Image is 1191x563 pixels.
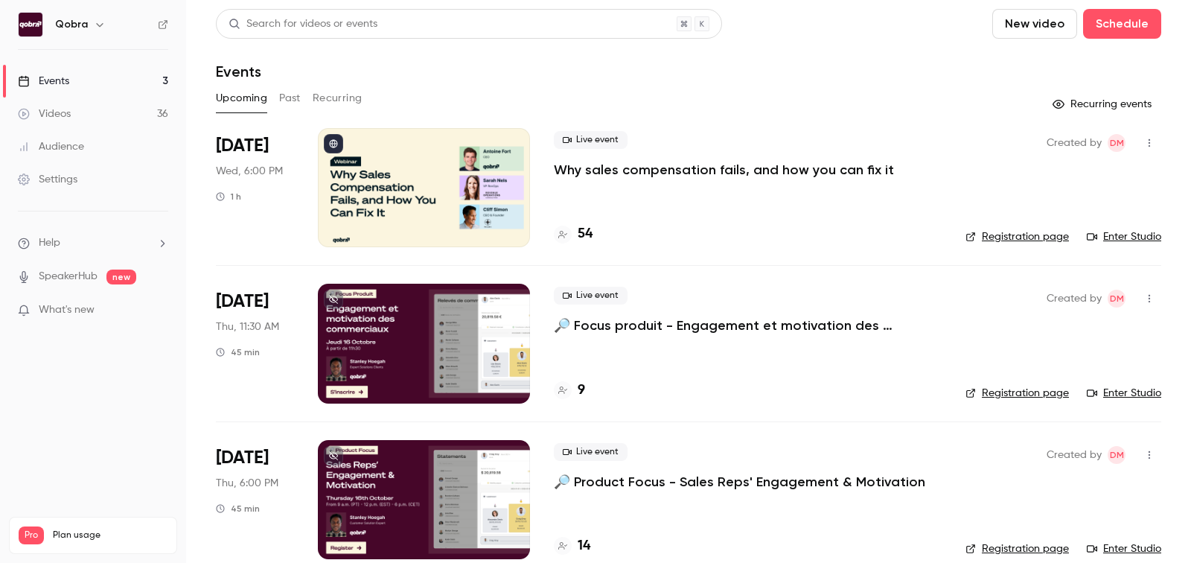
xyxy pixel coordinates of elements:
[216,63,261,80] h1: Events
[39,302,95,318] span: What's new
[216,346,260,358] div: 45 min
[965,386,1069,401] a: Registration page
[106,270,136,284] span: new
[1087,229,1161,244] a: Enter Studio
[1087,541,1161,556] a: Enter Studio
[18,172,77,187] div: Settings
[1047,290,1102,308] span: Created by
[216,284,294,403] div: Oct 16 Thu, 11:30 AM (Europe/Paris)
[554,536,590,556] a: 14
[1110,290,1124,308] span: DM
[554,317,942,334] a: 🔎 Focus produit - Engagement et motivation des commerciaux
[578,224,593,244] h4: 54
[578,536,590,556] h4: 14
[18,106,71,121] div: Videos
[554,131,628,149] span: Live event
[313,86,363,110] button: Recurring
[1087,386,1161,401] a: Enter Studio
[39,269,98,284] a: SpeakerHub
[1046,92,1161,116] button: Recurring events
[216,446,269,470] span: [DATE]
[1108,446,1125,464] span: Dylan Manceau
[554,224,593,244] a: 54
[39,235,60,251] span: Help
[554,443,628,461] span: Live event
[216,86,267,110] button: Upcoming
[1110,134,1124,152] span: DM
[216,134,269,158] span: [DATE]
[216,191,241,203] div: 1 h
[965,541,1069,556] a: Registration page
[992,9,1077,39] button: New video
[55,17,88,32] h6: Qobra
[18,74,69,89] div: Events
[216,128,294,247] div: Oct 8 Wed, 6:00 PM (Europe/Paris)
[578,381,585,401] h4: 9
[1108,134,1125,152] span: Dylan Manceau
[229,16,377,32] div: Search for videos or events
[1110,446,1124,464] span: DM
[1083,9,1161,39] button: Schedule
[1047,446,1102,464] span: Created by
[554,381,585,401] a: 9
[216,164,283,179] span: Wed, 6:00 PM
[19,13,42,36] img: Qobra
[19,527,44,544] span: Pro
[554,287,628,305] span: Live event
[216,440,294,559] div: Oct 16 Thu, 6:00 PM (Europe/Paris)
[216,319,279,334] span: Thu, 11:30 AM
[216,503,260,515] div: 45 min
[18,139,84,154] div: Audience
[1047,134,1102,152] span: Created by
[216,476,278,491] span: Thu, 6:00 PM
[554,473,925,491] a: 🔎 Product Focus - Sales Reps' Engagement & Motivation
[53,529,167,541] span: Plan usage
[279,86,301,110] button: Past
[18,235,168,251] li: help-dropdown-opener
[554,161,894,179] a: Why sales compensation fails, and how you can fix it
[965,229,1069,244] a: Registration page
[216,290,269,314] span: [DATE]
[1108,290,1125,308] span: Dylan Manceau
